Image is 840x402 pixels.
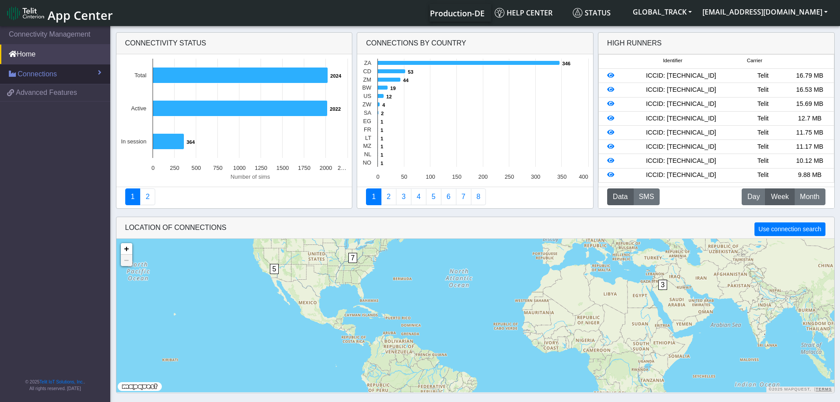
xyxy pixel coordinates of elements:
span: 5 [270,264,279,274]
img: knowledge.svg [495,8,504,18]
a: Not Connected for 30 days [471,188,486,205]
a: Carrier [381,188,396,205]
div: Telit [739,142,786,152]
div: ICCID: [TECHNICAL_ID] [623,170,739,180]
text: NO [363,159,371,166]
text: 1 [381,128,383,133]
text: 2000 [319,165,332,171]
div: 11.17 MB [786,142,833,152]
text: NL [364,151,371,158]
text: Number of sims [230,173,270,180]
text: 2… [337,165,346,171]
div: Telit [739,99,786,109]
span: Day [747,192,760,202]
text: BW [362,84,372,91]
button: Month [794,188,825,205]
text: 2 [381,111,384,116]
text: ZM [363,76,371,83]
button: [EMAIL_ADDRESS][DOMAIN_NAME] [697,4,833,20]
text: 1 [381,161,383,166]
a: Telit IoT Solutions, Inc. [40,379,84,384]
div: 11.75 MB [786,128,833,138]
nav: Summary paging [366,188,584,205]
span: 3 [658,280,668,290]
div: 16.53 MB [786,85,833,95]
text: 250 [170,165,179,171]
a: Help center [491,4,569,22]
text: In session [121,138,146,145]
a: Deployment status [140,188,155,205]
text: 250 [505,173,514,180]
img: logo-telit-cinterion-gw-new.png [7,6,44,20]
text: 1000 [233,165,245,171]
div: Telit [739,85,786,95]
text: 1750 [298,165,310,171]
button: Day [742,188,765,205]
text: US [363,93,371,99]
text: 0 [377,173,380,180]
text: 346 [562,61,571,66]
div: Telit [739,114,786,124]
text: ZA [364,60,372,66]
text: 0 [151,165,154,171]
span: Carrier [747,57,762,64]
div: LOCATION OF CONNECTIONS [116,217,834,239]
text: 400 [579,173,588,180]
text: 100 [426,173,435,180]
text: 350 [557,173,567,180]
button: Use connection search [754,222,825,236]
div: ICCID: [TECHNICAL_ID] [623,71,739,81]
text: ZW [362,101,372,108]
text: 2024 [330,73,342,79]
text: SA [364,109,372,116]
div: ICCID: [TECHNICAL_ID] [623,156,739,166]
a: Zoom out [121,255,132,266]
text: 1 [381,119,383,124]
a: Usage by Carrier [426,188,441,205]
nav: Summary paging [125,188,343,205]
div: 10.12 MB [786,156,833,166]
div: ©2025 MapQuest, | [766,387,834,392]
a: Connections By Country [366,188,381,205]
text: 1 [381,152,383,158]
a: Zero Session [456,188,471,205]
text: 1 [381,144,383,149]
text: 44 [403,78,409,83]
a: Status [569,4,627,22]
span: Status [573,8,611,18]
text: 364 [187,139,195,145]
img: status.svg [573,8,582,18]
div: ICCID: [TECHNICAL_ID] [623,142,739,152]
text: MZ [363,143,372,149]
text: 2022 [330,106,341,112]
a: Zoom in [121,243,132,255]
div: ICCID: [TECHNICAL_ID] [623,85,739,95]
text: 53 [408,69,413,75]
div: ICCID: [TECHNICAL_ID] [623,99,739,109]
div: Telit [739,170,786,180]
text: 750 [213,165,222,171]
span: Production-DE [430,8,485,19]
text: EG [363,118,372,124]
text: 150 [452,173,461,180]
div: 12.7 MB [786,114,833,124]
a: Terms [816,387,832,391]
div: 9.88 MB [786,170,833,180]
div: 15.69 MB [786,99,833,109]
div: Connections By Country [357,33,593,54]
a: Your current platform instance [429,4,484,22]
div: Telit [739,156,786,166]
text: 1250 [254,165,267,171]
a: 14 Days Trend [441,188,456,205]
span: App Center [48,7,113,23]
text: 12 [386,94,392,99]
a: Connections By Carrier [411,188,426,205]
text: Active [131,105,146,112]
span: 7 [348,253,358,263]
a: Usage per Country [396,188,411,205]
text: 4 [382,102,385,108]
div: ICCID: [TECHNICAL_ID] [623,128,739,138]
a: App Center [7,4,112,23]
div: 16.79 MB [786,71,833,81]
text: 1500 [276,165,288,171]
